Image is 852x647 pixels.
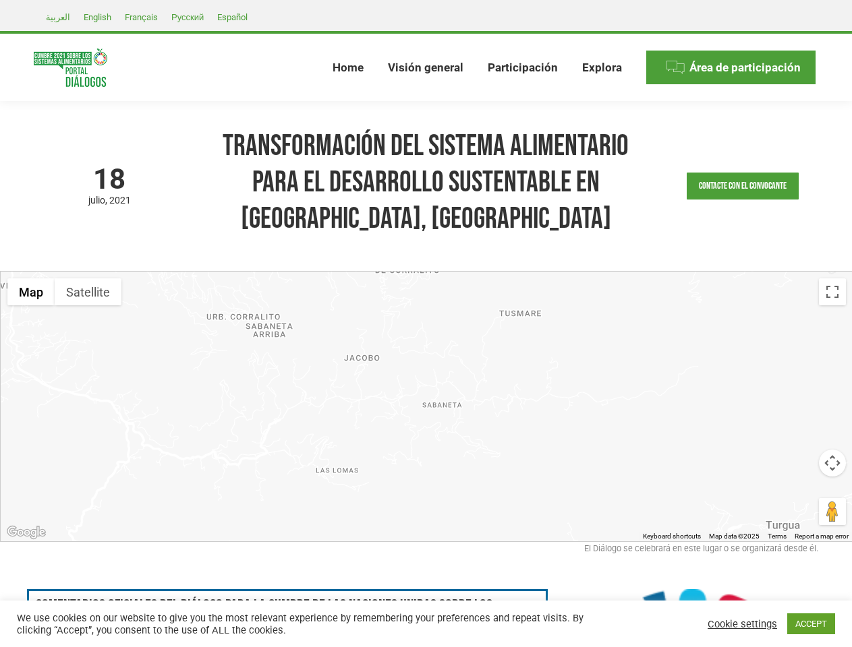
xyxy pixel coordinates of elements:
a: Español [210,9,254,25]
span: Home [333,61,364,75]
a: ACCEPT [787,613,835,634]
span: Español [217,12,248,22]
img: Google [4,524,49,541]
a: Contacte con el convocante [687,173,799,199]
a: Report a map error [795,532,849,540]
a: Русский [165,9,210,25]
span: Participación [488,61,558,75]
button: Drag Pegman onto the map to open Street View [819,498,846,525]
h3: Comentarios oficiales del Diálogo para la Cumbre de las Naciones Unidas sobre los Sistemas Alimen... [36,598,539,630]
a: Terms (opens in new tab) [768,532,787,540]
span: Русский [171,12,204,22]
button: Keyboard shortcuts [643,532,701,541]
span: Área de participación [689,61,801,75]
button: Show satellite imagery [55,278,121,305]
div: El Diálogo se celebrará en este lugar o se organizará desde él. [34,542,818,562]
a: العربية [39,9,77,25]
span: 18 [34,165,186,193]
div: We use cookies on our website to give you the most relevant experience by remembering your prefer... [17,612,590,636]
button: Toggle fullscreen view [819,278,846,305]
span: Map data ©2025 [709,532,760,540]
a: Open this area in Google Maps (opens a new window) [4,524,49,541]
span: julio [88,195,109,206]
span: Explora [582,61,622,75]
span: Visión general [388,61,463,75]
button: Map camera controls [819,450,846,476]
img: Menu icon [665,57,685,78]
span: English [84,12,111,22]
button: Show street map [7,278,55,305]
a: English [77,9,118,25]
a: Français [118,9,165,25]
img: Food Systems Summit Dialogues [34,49,107,87]
h1: Transformación del Sistema alimentario para el desarrollo sustentable en [GEOGRAPHIC_DATA], [GEOG... [199,128,654,237]
span: 2021 [109,195,131,206]
span: Français [125,12,158,22]
span: العربية [46,12,70,22]
a: Cookie settings [708,618,777,630]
